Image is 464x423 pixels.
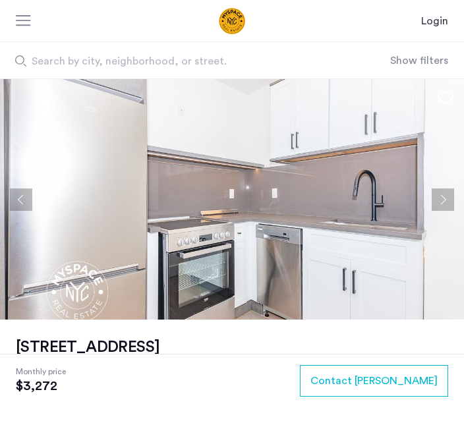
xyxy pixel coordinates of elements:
button: Next apartment [432,188,454,211]
a: Cazamio Logo [167,8,297,34]
button: Previous apartment [10,188,32,211]
a: [STREET_ADDRESS][GEOGRAPHIC_DATA], [GEOGRAPHIC_DATA], 11226 [16,335,270,375]
span: Search by city, neighborhood, or street. [32,53,344,69]
button: Show or hide filters [390,53,448,69]
h1: [STREET_ADDRESS] [16,335,270,359]
span: Contact [PERSON_NAME] [310,373,438,389]
span: Monthly price [16,365,66,378]
button: button [300,365,448,397]
span: $3,272 [16,378,66,394]
img: logo [167,8,297,34]
a: Login [421,13,448,29]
